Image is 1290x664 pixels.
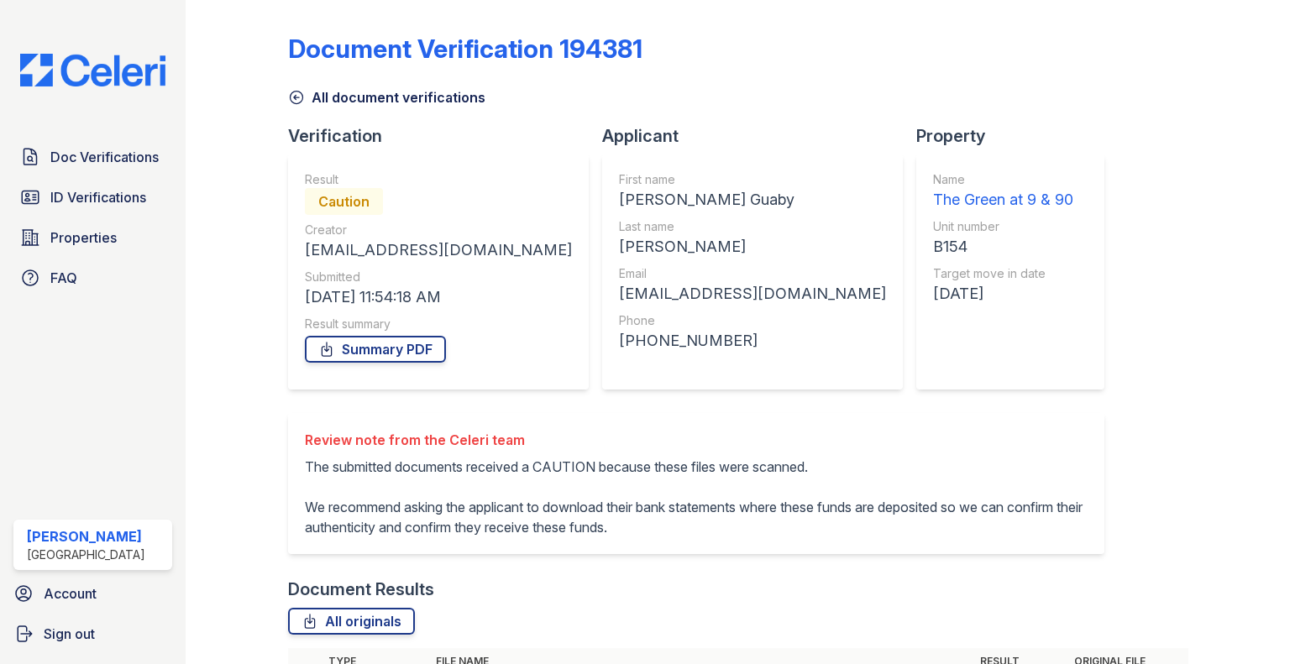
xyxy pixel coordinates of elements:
p: The submitted documents received a CAUTION because these files were scanned. We recommend asking ... [305,457,1088,537]
div: Review note from the Celeri team [305,430,1088,450]
div: Result summary [305,316,572,332]
span: Properties [50,227,117,248]
span: Doc Verifications [50,147,159,167]
span: Sign out [44,624,95,644]
div: [GEOGRAPHIC_DATA] [27,546,145,563]
div: [DATE] [933,282,1073,306]
a: Summary PDF [305,336,446,363]
a: ID Verifications [13,180,172,214]
div: Email [619,265,886,282]
a: Sign out [7,617,179,651]
div: Document Verification 194381 [288,34,642,64]
img: CE_Logo_Blue-a8612792a0a2168367f1c8372b55b34899dd931a85d93a1a3d3e32e68fde9ad4.png [7,54,179,86]
div: [EMAIL_ADDRESS][DOMAIN_NAME] [619,282,886,306]
div: Phone [619,312,886,329]
div: [EMAIL_ADDRESS][DOMAIN_NAME] [305,238,572,262]
iframe: chat widget [1219,597,1273,647]
div: Property [916,124,1118,148]
div: [PHONE_NUMBER] [619,329,886,353]
a: Account [7,577,179,610]
div: B154 [933,235,1073,259]
div: [PERSON_NAME] [27,526,145,546]
span: ID Verifications [50,187,146,207]
span: Account [44,583,97,604]
div: Last name [619,218,886,235]
div: Document Results [288,578,434,601]
div: Submitted [305,269,572,285]
a: All document verifications [288,87,485,107]
div: Target move in date [933,265,1073,282]
div: [PERSON_NAME] [619,235,886,259]
div: Name [933,171,1073,188]
span: FAQ [50,268,77,288]
div: Caution [305,188,383,215]
a: Doc Verifications [13,140,172,174]
a: Name The Green at 9 & 90 [933,171,1073,212]
div: Unit number [933,218,1073,235]
div: Result [305,171,572,188]
div: First name [619,171,886,188]
div: [PERSON_NAME] Guaby [619,188,886,212]
a: FAQ [13,261,172,295]
div: Verification [288,124,602,148]
div: [DATE] 11:54:18 AM [305,285,572,309]
div: The Green at 9 & 90 [933,188,1073,212]
a: Properties [13,221,172,254]
div: Creator [305,222,572,238]
a: All originals [288,608,415,635]
div: Applicant [602,124,916,148]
